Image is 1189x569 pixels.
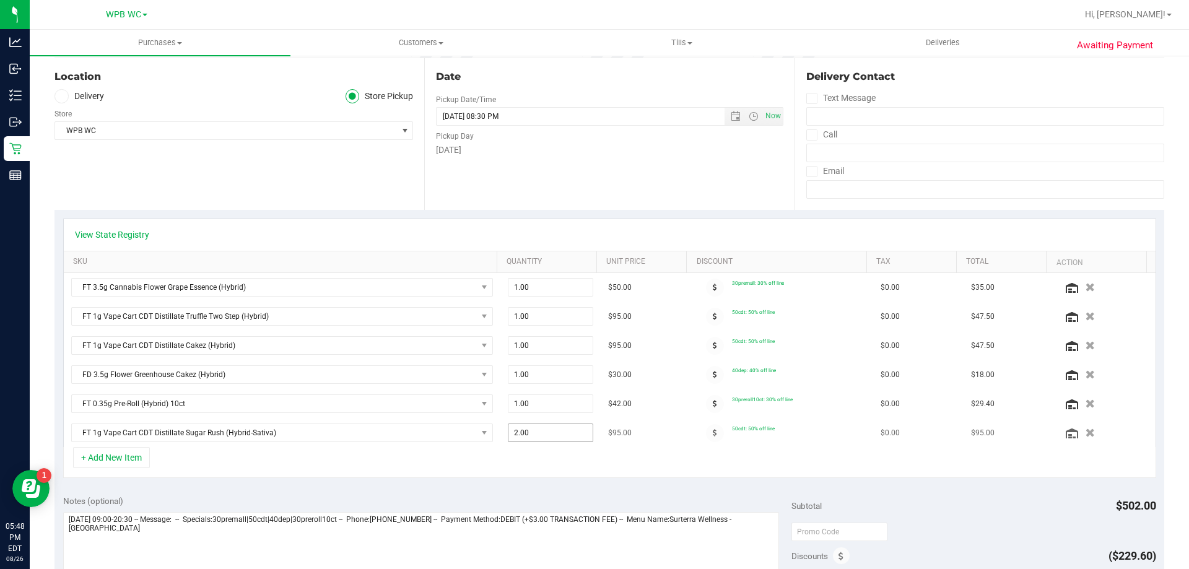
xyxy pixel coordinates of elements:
[732,309,775,315] span: 50cdt: 50% off line
[732,396,793,402] span: 30preroll10ct: 30% off line
[732,367,776,373] span: 40dep: 40% off line
[971,311,995,323] span: $47.50
[881,369,900,381] span: $0.00
[806,162,844,180] label: Email
[806,69,1164,84] div: Delivery Contact
[1108,549,1156,562] span: ($229.60)
[71,307,493,326] span: NO DATA FOUND
[30,30,290,56] a: Purchases
[54,69,413,84] div: Location
[508,279,593,296] input: 1.00
[9,63,22,75] inline-svg: Inbound
[909,37,977,48] span: Deliveries
[436,131,474,142] label: Pickup Day
[508,337,593,354] input: 1.00
[1085,9,1165,19] span: Hi, [PERSON_NAME]!
[881,427,900,439] span: $0.00
[63,496,123,506] span: Notes (optional)
[806,89,876,107] label: Text Message
[508,308,593,325] input: 1.00
[608,282,632,293] span: $50.00
[552,37,811,48] span: Tills
[72,308,477,325] span: FT 1g Vape Cart CDT Distillate Truffle Two Step (Hybrid)
[346,89,414,103] label: Store Pickup
[508,424,593,441] input: 2.00
[55,122,397,139] span: WPB WC
[606,257,682,267] a: Unit Price
[71,394,493,413] span: NO DATA FOUND
[71,336,493,355] span: NO DATA FOUND
[72,424,477,441] span: FT 1g Vape Cart CDT Distillate Sugar Rush (Hybrid-Sativa)
[12,470,50,507] iframe: Resource center
[881,311,900,323] span: $0.00
[6,521,24,554] p: 05:48 PM EDT
[608,311,632,323] span: $95.00
[732,338,775,344] span: 50cdt: 50% off line
[1077,38,1153,53] span: Awaiting Payment
[732,425,775,432] span: 50cdt: 50% off line
[71,365,493,384] span: NO DATA FOUND
[9,169,22,181] inline-svg: Reports
[73,447,150,468] button: + Add New Item
[73,257,492,267] a: SKU
[971,369,995,381] span: $18.00
[608,427,632,439] span: $95.00
[436,94,496,105] label: Pickup Date/Time
[732,280,784,286] span: 30premall: 30% off line
[743,111,764,121] span: Open the time view
[806,144,1164,162] input: Format: (999) 999-9999
[725,111,746,121] span: Open the date view
[791,523,887,541] input: Promo Code
[71,423,493,442] span: NO DATA FOUND
[71,278,493,297] span: NO DATA FOUND
[971,427,995,439] span: $95.00
[1046,251,1146,274] th: Action
[54,89,104,103] label: Delivery
[812,30,1073,56] a: Deliveries
[881,340,900,352] span: $0.00
[881,398,900,410] span: $0.00
[971,282,995,293] span: $35.00
[881,282,900,293] span: $0.00
[75,228,149,241] a: View State Registry
[971,398,995,410] span: $29.40
[551,30,812,56] a: Tills
[9,36,22,48] inline-svg: Analytics
[106,9,141,20] span: WPB WC
[291,37,551,48] span: Customers
[9,142,22,155] inline-svg: Retail
[608,369,632,381] span: $30.00
[72,366,477,383] span: FD 3.5g Flower Greenhouse Cakez (Hybrid)
[608,340,632,352] span: $95.00
[876,257,952,267] a: Tax
[791,501,822,511] span: Subtotal
[37,468,51,483] iframe: Resource center unread badge
[1116,499,1156,512] span: $502.00
[290,30,551,56] a: Customers
[436,144,783,157] div: [DATE]
[436,69,783,84] div: Date
[971,340,995,352] span: $47.50
[806,126,837,144] label: Call
[697,257,862,267] a: Discount
[397,122,412,139] span: select
[608,398,632,410] span: $42.00
[6,554,24,563] p: 08/26
[791,545,828,567] span: Discounts
[507,257,592,267] a: Quantity
[9,89,22,102] inline-svg: Inventory
[762,107,783,125] span: Set Current date
[508,395,593,412] input: 1.00
[54,108,72,119] label: Store
[806,107,1164,126] input: Format: (999) 999-9999
[9,116,22,128] inline-svg: Outbound
[508,366,593,383] input: 1.00
[72,395,477,412] span: FT 0.35g Pre-Roll (Hybrid) 10ct
[72,279,477,296] span: FT 3.5g Cannabis Flower Grape Essence (Hybrid)
[30,37,290,48] span: Purchases
[72,337,477,354] span: FT 1g Vape Cart CDT Distillate Cakez (Hybrid)
[966,257,1042,267] a: Total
